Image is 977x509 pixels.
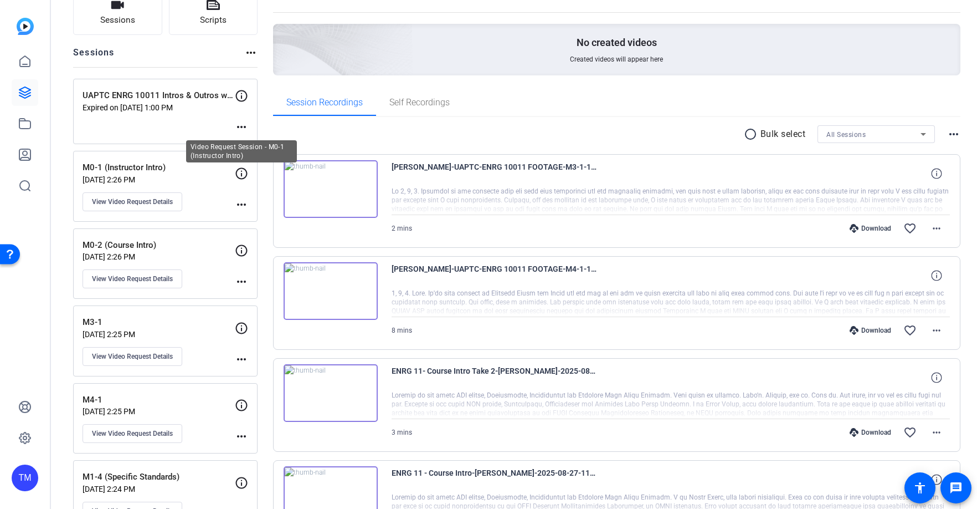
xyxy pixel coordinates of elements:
[83,471,235,483] p: M1-4 (Specific Standards)
[83,252,235,261] p: [DATE] 2:26 PM
[83,161,235,174] p: M0-1 (Instructor Intro)
[200,14,227,27] span: Scripts
[83,347,182,366] button: View Video Request Details
[284,262,378,320] img: thumb-nail
[83,239,235,252] p: M0-2 (Course Intro)
[903,324,917,337] mat-icon: favorite_border
[392,466,597,493] span: ENRG 11 - Course Intro-[PERSON_NAME]-2025-08-27-11-49-45-983-0
[392,225,412,232] span: 2 mins
[83,175,235,184] p: [DATE] 2:26 PM
[83,89,235,102] p: UAPTC ENRG 10011 Intros & Outros w/ [PERSON_NAME]
[83,424,182,443] button: View Video Request Details
[235,430,248,443] mat-icon: more_horiz
[389,98,450,107] span: Self Recordings
[17,18,34,35] img: blue-gradient.svg
[392,429,412,436] span: 3 mins
[92,429,173,438] span: View Video Request Details
[949,481,963,495] mat-icon: message
[913,481,927,495] mat-icon: accessibility
[92,197,173,206] span: View Video Request Details
[83,485,235,493] p: [DATE] 2:24 PM
[83,394,235,406] p: M4-1
[92,274,173,283] span: View Video Request Details
[284,364,378,422] img: thumb-nail
[844,428,897,437] div: Download
[83,103,235,112] p: Expired on [DATE] 1:00 PM
[844,224,897,233] div: Download
[244,46,258,59] mat-icon: more_horiz
[903,426,917,439] mat-icon: favorite_border
[930,324,943,337] mat-icon: more_horiz
[577,36,657,49] p: No created videos
[83,192,182,211] button: View Video Request Details
[235,198,248,211] mat-icon: more_horiz
[930,426,943,439] mat-icon: more_horiz
[12,465,38,491] div: TM
[744,128,760,141] mat-icon: radio_button_unchecked
[235,120,248,134] mat-icon: more_horiz
[235,353,248,366] mat-icon: more_horiz
[235,275,248,288] mat-icon: more_horiz
[947,128,960,141] mat-icon: more_horiz
[570,55,663,64] span: Created videos will appear here
[392,160,597,187] span: [PERSON_NAME]-UAPTC-ENRG 10011 FOOTAGE-M3-1-1756918672752-screen
[392,364,597,391] span: ENRG 11- Course Intro Take 2-[PERSON_NAME]-2025-08-27-11-56-21-587-0
[83,269,182,288] button: View Video Request Details
[760,128,806,141] p: Bulk select
[826,131,866,139] span: All Sessions
[392,327,412,334] span: 8 mins
[83,316,235,329] p: M3-1
[92,352,173,361] span: View Video Request Details
[286,98,363,107] span: Session Recordings
[284,160,378,218] img: thumb-nail
[83,407,235,416] p: [DATE] 2:25 PM
[844,326,897,335] div: Download
[930,222,943,235] mat-icon: more_horiz
[83,330,235,339] p: [DATE] 2:25 PM
[392,262,597,289] span: [PERSON_NAME]-UAPTC-ENRG 10011 FOOTAGE-M4-1-1756848792804-screen
[100,14,135,27] span: Sessions
[903,222,917,235] mat-icon: favorite_border
[73,46,115,67] h2: Sessions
